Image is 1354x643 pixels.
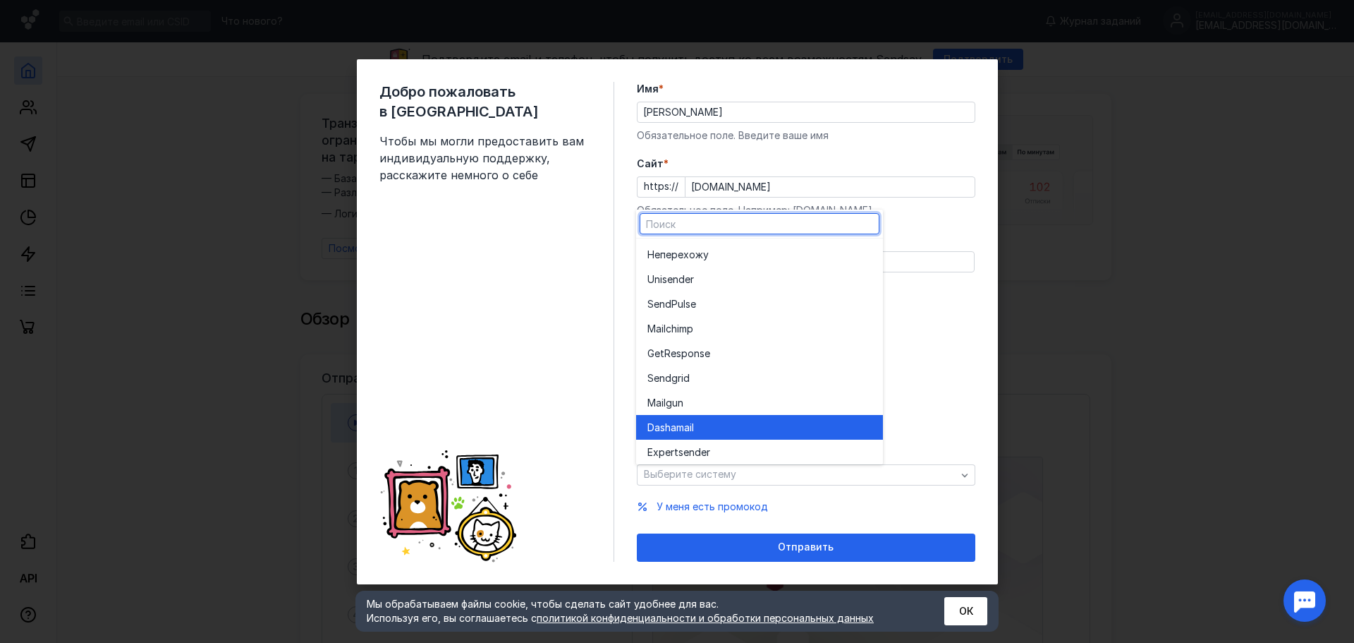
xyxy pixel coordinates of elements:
span: SendPuls [647,297,690,311]
div: Мы обрабатываем файлы cookie, чтобы сделать сайт удобнее для вас. Используя его, вы соглашаетесь c [367,597,910,625]
button: Mailgun [636,390,883,415]
span: Отправить [778,541,834,553]
span: Имя [637,82,659,96]
button: Неперехожу [636,242,883,267]
div: grid [636,239,883,464]
span: У меня есть промокод [657,500,768,512]
span: Добро пожаловать в [GEOGRAPHIC_DATA] [379,82,591,121]
button: SendPulse [636,292,883,316]
span: Cайт [637,157,664,171]
button: Выберите систему [637,464,975,486]
span: l [692,421,694,435]
div: Обязательное поле. Например: [DOMAIN_NAME] [637,203,975,217]
span: Выберите систему [644,468,736,480]
span: перехожу [660,248,709,262]
input: Поиск [640,214,879,234]
span: pertsender [659,445,710,459]
button: Отправить [637,534,975,562]
span: id [681,371,690,385]
span: gun [666,396,683,410]
button: Unisender [636,267,883,292]
span: p [687,322,693,336]
button: Mailchimp [636,316,883,341]
span: Sendgr [647,371,681,385]
span: etResponse [654,347,710,361]
span: Mail [647,396,666,410]
span: Mailchim [647,322,687,336]
div: Обязательное поле. Введите ваше имя [637,128,975,143]
span: Unisende [647,272,690,287]
button: Sendgrid [636,366,883,390]
button: ОК [944,597,987,625]
button: Dashamail [636,415,883,440]
span: G [647,347,654,361]
button: Expertsender [636,440,883,464]
button: GetResponse [636,341,883,366]
span: Чтобы мы могли предоставить вам индивидуальную поддержку, расскажите немного о себе [379,133,591,184]
span: r [690,272,694,287]
span: Dashamai [647,421,692,435]
span: Ex [647,445,659,459]
span: e [690,297,696,311]
a: политикой конфиденциальности и обработки персональных данных [537,612,874,624]
span: Не [647,248,660,262]
button: У меня есть промокод [657,500,768,514]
